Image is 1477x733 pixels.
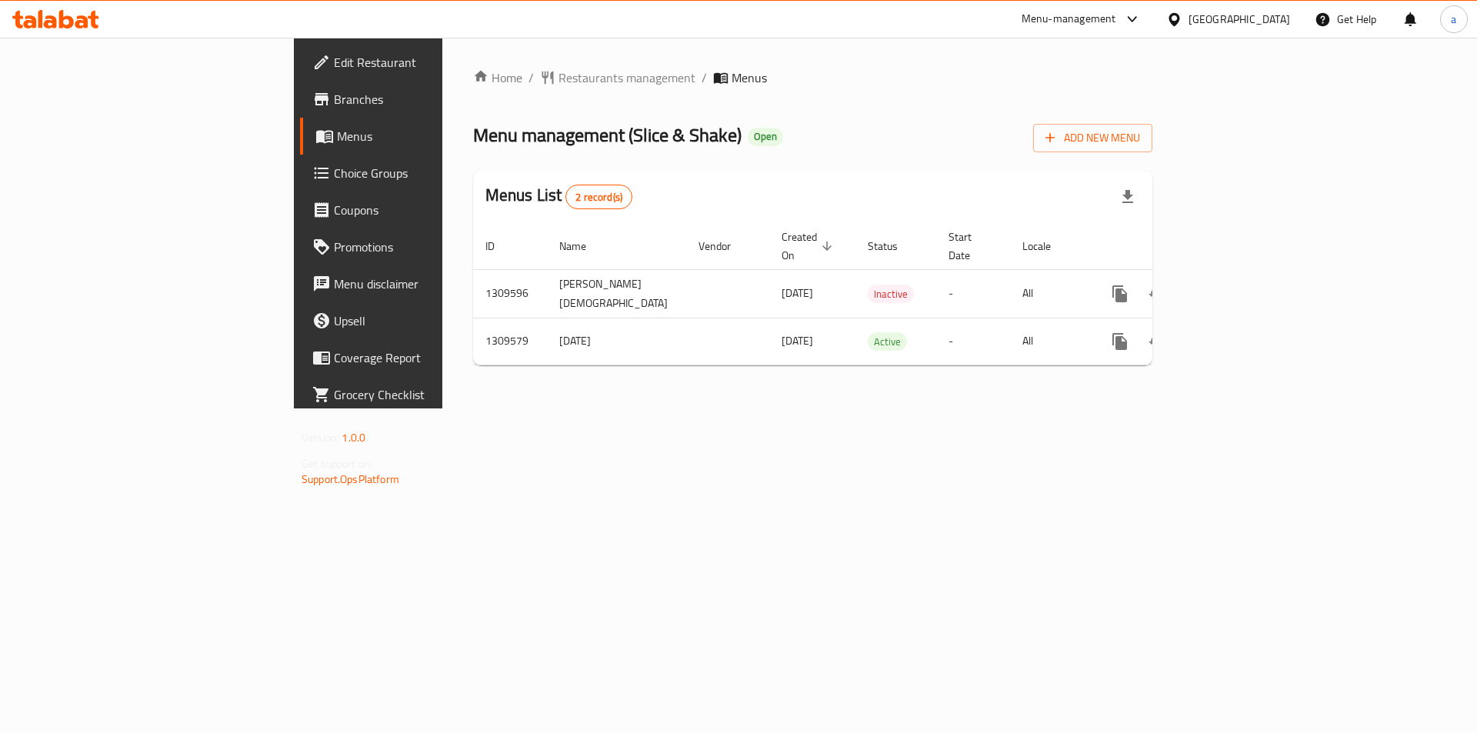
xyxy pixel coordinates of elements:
[1109,178,1146,215] div: Export file
[334,238,528,256] span: Promotions
[1089,223,1262,270] th: Actions
[547,269,686,318] td: [PERSON_NAME][DEMOGRAPHIC_DATA]
[547,318,686,365] td: [DATE]
[1139,323,1175,360] button: Change Status
[334,348,528,367] span: Coverage Report
[702,68,707,87] li: /
[868,332,907,351] div: Active
[300,155,541,192] a: Choice Groups
[302,454,372,474] span: Get support on:
[1102,275,1139,312] button: more
[949,228,992,265] span: Start Date
[300,265,541,302] a: Menu disclaimer
[782,283,813,303] span: [DATE]
[334,201,528,219] span: Coupons
[540,68,695,87] a: Restaurants management
[300,192,541,228] a: Coupons
[473,118,742,152] span: Menu management ( Slice & Shake )
[302,428,339,448] span: Version:
[1022,237,1071,255] span: Locale
[485,184,632,209] h2: Menus List
[1033,124,1152,152] button: Add New Menu
[868,333,907,351] span: Active
[334,275,528,293] span: Menu disclaimer
[485,237,515,255] span: ID
[1102,323,1139,360] button: more
[334,385,528,404] span: Grocery Checklist
[748,130,783,143] span: Open
[1139,275,1175,312] button: Change Status
[342,428,365,448] span: 1.0.0
[868,285,914,303] span: Inactive
[558,68,695,87] span: Restaurants management
[334,312,528,330] span: Upsell
[1189,11,1290,28] div: [GEOGRAPHIC_DATA]
[748,128,783,146] div: Open
[698,237,751,255] span: Vendor
[334,90,528,108] span: Branches
[334,53,528,72] span: Edit Restaurant
[868,237,918,255] span: Status
[936,318,1010,365] td: -
[782,228,837,265] span: Created On
[334,164,528,182] span: Choice Groups
[936,269,1010,318] td: -
[300,44,541,81] a: Edit Restaurant
[302,469,399,489] a: Support.OpsPlatform
[782,331,813,351] span: [DATE]
[473,68,1152,87] nav: breadcrumb
[565,185,632,209] div: Total records count
[566,190,632,205] span: 2 record(s)
[1010,318,1089,365] td: All
[1451,11,1456,28] span: a
[1010,269,1089,318] td: All
[1022,10,1116,28] div: Menu-management
[337,127,528,145] span: Menus
[300,118,541,155] a: Menus
[300,376,541,413] a: Grocery Checklist
[300,302,541,339] a: Upsell
[1045,128,1140,148] span: Add New Menu
[473,223,1262,365] table: enhanced table
[559,237,606,255] span: Name
[300,339,541,376] a: Coverage Report
[300,81,541,118] a: Branches
[732,68,767,87] span: Menus
[300,228,541,265] a: Promotions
